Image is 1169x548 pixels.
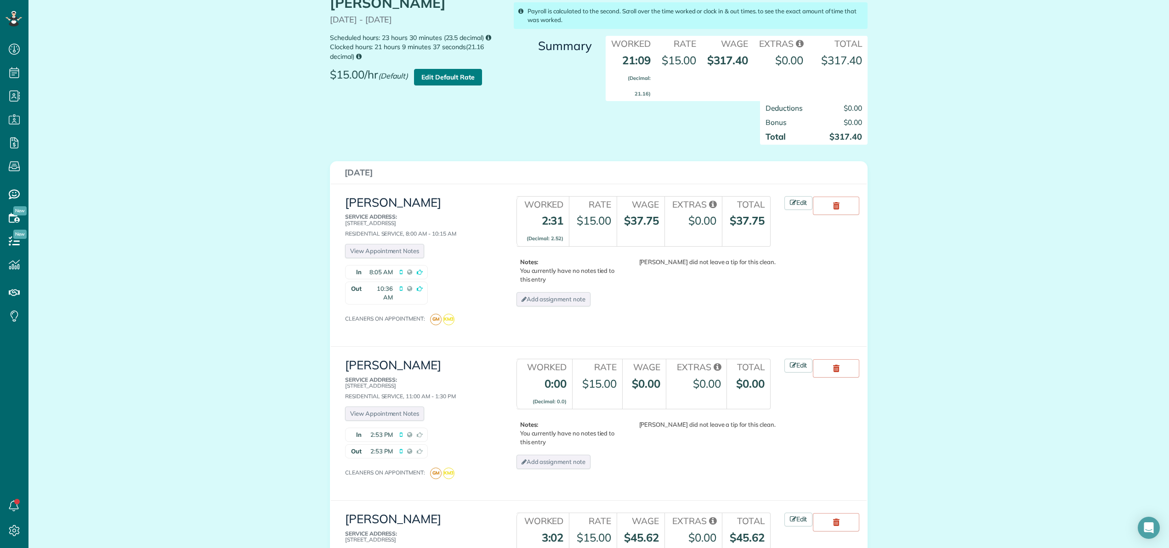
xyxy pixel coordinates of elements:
div: Residential Service, 8:00 AM - 10:15 AM [345,214,495,237]
span: 2:53 PM [370,430,393,439]
strong: $0.00 [736,377,765,390]
small: Scheduled hours: 23 hours 30 minutes (23.5 decimal) Clocked hours: 21 hours 9 minutes 37 seconds(... [330,33,504,62]
a: [PERSON_NAME] [345,195,441,210]
p: You currently have no notes tied to this entry [520,258,620,284]
b: Service Address: [345,376,397,383]
a: Add assignment note [516,455,590,469]
th: Rate [572,359,622,373]
th: Worked [516,513,569,527]
a: Edit [784,359,813,373]
h3: [DATE] [345,168,853,177]
strong: 0:00 [533,377,566,406]
a: Edit [784,513,813,526]
th: Worked [516,197,569,211]
th: Wage [702,36,754,50]
a: [PERSON_NAME] [345,357,441,373]
p: [STREET_ADDRESS] [345,531,495,542]
b: Service Address: [345,530,397,537]
span: Bonus [766,118,787,127]
span: 2:53 PM [370,447,393,456]
div: [PERSON_NAME] did not leave a tip for this clean. [623,258,776,266]
th: Total [722,197,770,211]
span: KM3 [443,468,454,479]
div: $0.00 [688,530,716,545]
span: Deductions [766,103,803,113]
span: GM [430,314,442,325]
th: Rate [569,197,616,211]
b: Notes: [520,421,539,428]
strong: 21:09 [622,53,651,99]
h3: Summary [514,40,592,53]
div: $15.00 [577,530,611,545]
strong: In [346,428,364,441]
a: Edit [784,196,813,210]
small: (Decimal: 21.16) [628,75,651,97]
a: View Appointment Notes [345,244,424,258]
div: [PERSON_NAME] did not leave a tip for this clean. [623,420,776,429]
th: Rate [569,513,616,527]
span: GM [430,468,442,479]
a: View Appointment Notes [345,407,424,421]
div: Residential Service, 11:00 AM - 1:30 PM [345,377,495,400]
div: $15.00 [577,213,611,228]
th: Wage [617,513,664,527]
strong: $45.62 [624,531,659,544]
span: Cleaners on appointment: [345,469,429,476]
p: [STREET_ADDRESS] [345,214,495,226]
small: (Decimal: 0.0) [533,398,566,405]
span: KM3 [443,314,454,325]
strong: $317.40 [829,131,862,142]
th: Total [726,359,770,373]
a: [PERSON_NAME] [345,511,441,526]
th: Total [722,513,770,527]
p: [STREET_ADDRESS] [345,377,495,389]
th: Worked [516,359,572,373]
th: Extras [754,36,809,50]
th: Wage [622,359,666,373]
b: Notes: [520,258,539,266]
th: Worked [606,36,656,50]
a: Add assignment note [516,292,590,306]
strong: In [346,266,364,279]
p: [DATE] - [DATE] [330,15,504,24]
strong: $37.75 [624,214,659,227]
span: $15.00/hr [330,68,413,88]
div: $15.00 [582,376,617,391]
th: Extras [664,513,722,527]
small: (Decimal: 2.52) [527,235,563,242]
span: Cleaners on appointment: [345,315,429,322]
span: $15.00 [662,53,696,67]
th: Wage [617,197,664,211]
th: Extras [666,359,726,373]
strong: $0.00 [632,377,660,390]
span: New [13,230,27,239]
span: $0.00 [844,103,862,113]
strong: Total [766,131,786,142]
strong: Out [346,445,364,458]
th: Extras [664,197,722,211]
span: $0.00 [844,118,862,127]
p: You currently have no notes tied to this entry [520,420,620,446]
strong: $37.75 [730,214,765,227]
th: Total [809,36,868,50]
strong: $45.62 [730,531,765,544]
em: (Default) [378,71,409,80]
th: Rate [656,36,702,50]
strong: Out [346,282,364,304]
span: $0.00 [775,53,803,67]
div: Payroll is calculated to the second. Scroll over the time worked or clock in & out times. to see ... [514,2,868,29]
span: 8:05 AM [369,268,393,277]
div: $0.00 [688,213,716,228]
strong: $317.40 [821,53,862,67]
span: New [13,206,27,215]
strong: 2:31 [527,214,563,243]
a: Edit Default Rate [414,69,482,85]
div: $0.00 [693,376,721,391]
span: 10:36 AM [366,284,393,302]
b: Service Address: [345,213,397,220]
div: Open Intercom Messenger [1138,517,1160,539]
strong: $317.40 [707,53,749,67]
